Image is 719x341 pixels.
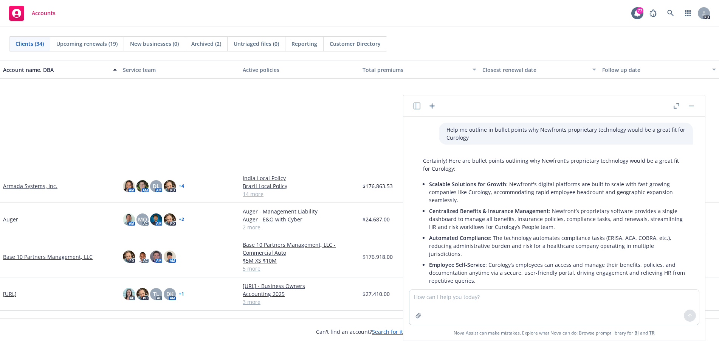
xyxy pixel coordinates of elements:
p: : Newfront's digital platforms are built to scale with fast-growing companies like Curology, acco... [429,180,685,204]
span: Centralized Benefits & Insurance Management [429,207,549,215]
div: Follow up date [602,66,708,74]
p: Certainly! Here are bullet points outlining why Newfront’s proprietary technology would be a grea... [423,157,685,173]
span: DK [166,290,174,298]
span: Employee Self-Service [429,261,485,268]
img: photo [123,180,135,192]
span: Accounts [32,10,56,16]
img: photo [123,251,135,263]
a: BI [634,330,639,336]
span: Automated Compliance [429,234,490,241]
span: New businesses (0) [130,40,179,48]
span: Reporting [291,40,317,48]
a: Search [663,6,678,21]
span: $176,863.53 [363,182,393,190]
button: Service team [120,61,240,79]
a: Chawla Real Estate - Commercial Package [243,318,356,326]
span: Nova Assist can make mistakes. Explore what Nova can do: Browse prompt library for and [406,325,702,341]
span: Clients (34) [15,40,44,48]
button: Closest renewal date [479,61,599,79]
span: TL [153,290,159,298]
span: Advanced Data & Analytics [429,288,498,295]
img: photo [136,180,149,192]
a: Search for it [372,328,403,335]
div: Active policies [243,66,356,74]
a: [URL] - Business Owners [243,282,356,290]
a: + 4 [179,184,184,188]
a: [URL] [3,290,17,298]
span: Customer Directory [330,40,381,48]
div: Closest renewal date [482,66,588,74]
a: Report a Bug [646,6,661,21]
span: Can't find an account? [316,328,403,336]
p: : Curology’s employees can access and manage their benefits, policies, and documentation anytime ... [429,261,685,285]
a: 14 more [243,190,356,198]
a: Auger - E&O with Cyber [243,215,356,223]
img: photo [164,180,176,192]
a: Armada Systems, Inc. [3,182,57,190]
a: 5 more [243,265,356,272]
span: $24,687.00 [363,215,390,223]
img: photo [164,251,176,263]
a: 3 more [243,298,356,306]
img: photo [150,251,162,263]
a: 2 more [243,223,356,231]
img: photo [123,288,135,300]
a: Base 10 Partners Management, LLC [3,253,93,261]
span: Untriaged files (0) [234,40,279,48]
p: : The technology automates compliance tasks (ERISA, ACA, COBRA, etc.), reducing administrative bu... [429,234,685,258]
a: Accounts [6,3,59,24]
span: Scalable Solutions for Growth [429,181,506,188]
span: $27,410.00 [363,290,390,298]
span: MQ [138,215,147,223]
a: Base 10 Partners Management, LLC - Commercial Auto [243,241,356,257]
button: Total premiums [359,61,479,79]
button: Active policies [240,61,359,79]
img: photo [123,213,135,226]
a: Brazil Local Policy [243,182,356,190]
a: Auger - Management Liability [243,207,356,215]
div: Total premiums [363,66,468,74]
a: TR [649,330,655,336]
div: 77 [637,7,643,14]
span: DL [153,182,160,190]
p: : Newfront’s tools offer real-time data analytics on claims, utilization, and benchmark trends, e... [429,288,685,311]
span: Archived (2) [191,40,221,48]
a: Auger [3,215,18,223]
a: + 2 [179,217,184,222]
span: $176,918.00 [363,253,393,261]
a: India Local Policy [243,174,356,182]
a: Accounting 2025 [243,290,356,298]
p: Help me outline in bullet points why Newfronts proprietary technology would be a great fit for Cu... [446,126,685,142]
img: photo [136,251,149,263]
img: photo [136,288,149,300]
img: photo [150,213,162,226]
a: Switch app [680,6,696,21]
div: Account name, DBA [3,66,108,74]
p: : Newfront’s proprietary software provides a single dashboard to manage all benefits, insurance p... [429,207,685,231]
button: Follow up date [599,61,719,79]
a: $5M XS $10M [243,257,356,265]
a: + 1 [179,292,184,296]
span: Upcoming renewals (19) [56,40,118,48]
div: Service team [123,66,237,74]
img: photo [164,213,176,226]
